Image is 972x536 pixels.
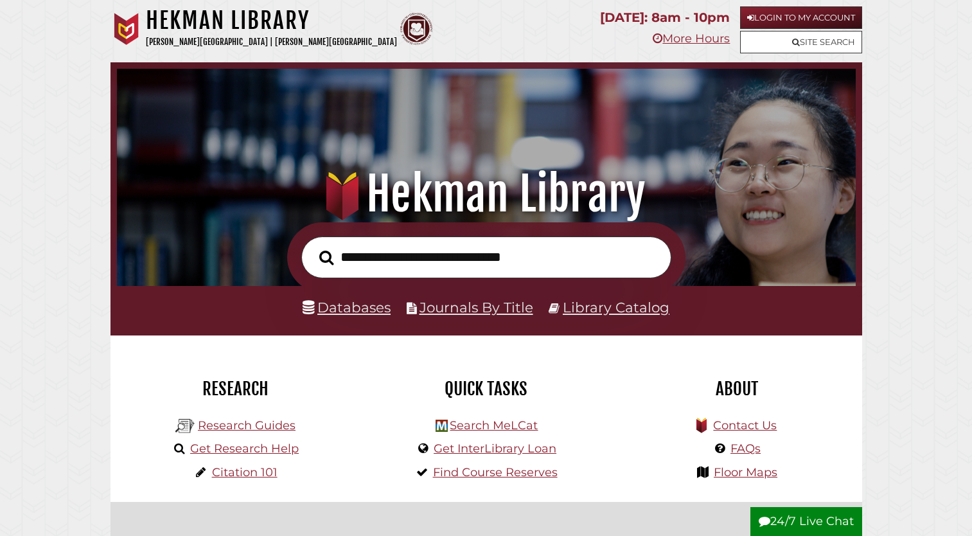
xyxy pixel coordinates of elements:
p: [PERSON_NAME][GEOGRAPHIC_DATA] | [PERSON_NAME][GEOGRAPHIC_DATA] [146,35,397,49]
a: Find Course Reserves [433,465,558,479]
img: Calvin University [110,13,143,45]
a: Search MeLCat [450,418,538,433]
p: [DATE]: 8am - 10pm [600,6,730,29]
a: Research Guides [198,418,296,433]
h2: Quick Tasks [371,378,602,400]
img: Calvin Theological Seminary [400,13,432,45]
a: More Hours [653,31,730,46]
a: Citation 101 [212,465,278,479]
img: Hekman Library Logo [436,420,448,432]
a: Databases [303,299,391,316]
a: Floor Maps [714,465,777,479]
a: FAQs [730,442,761,456]
a: Site Search [740,31,862,53]
a: Get Research Help [190,442,299,456]
a: Login to My Account [740,6,862,29]
button: Search [313,247,340,269]
h2: Research [120,378,351,400]
a: Library Catalog [563,299,669,316]
h1: Hekman Library [146,6,397,35]
a: Journals By Title [420,299,533,316]
a: Contact Us [713,418,777,433]
i: Search [319,249,333,265]
h1: Hekman Library [131,166,841,222]
img: Hekman Library Logo [175,416,195,436]
a: Get InterLibrary Loan [434,442,556,456]
h2: About [621,378,853,400]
